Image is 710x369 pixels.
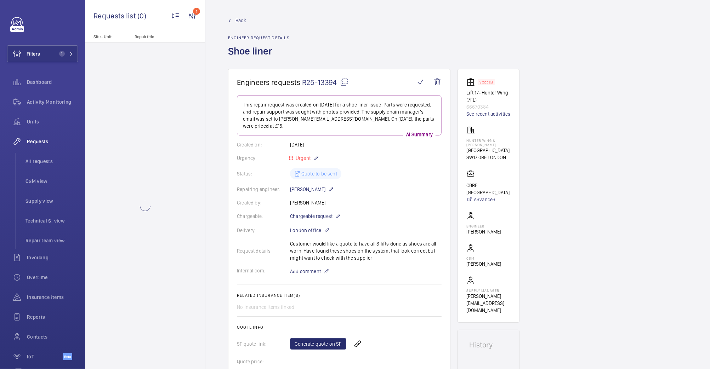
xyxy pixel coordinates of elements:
span: Dashboard [27,79,78,86]
p: AI Summary [403,131,436,138]
h1: History [469,341,508,348]
p: Lift 17- Hunter Wing (7FL) [466,89,511,103]
p: 66670384 [466,103,511,110]
p: [PERSON_NAME] [466,228,501,235]
p: [PERSON_NAME][EMAIL_ADDRESS][DOMAIN_NAME] [466,293,511,314]
p: This repair request was created on [DATE] for a shoe liner issue. Parts were requested, and repai... [243,101,436,129]
p: Stopped [479,81,493,83]
span: R25-13394 [302,78,348,87]
a: See recent activities [466,110,511,117]
p: SW17 0RE LONDON [466,154,511,161]
span: Contacts [27,333,78,340]
p: London office [290,226,330,235]
span: Supply view [25,197,78,204]
span: IoT [27,353,63,360]
span: Units [27,118,78,125]
span: Chargeable request [290,213,333,220]
span: Requests [27,138,78,145]
button: Filters1 [7,45,78,62]
h2: Quote info [237,325,442,330]
p: CSM [466,256,501,260]
span: Activity Monitoring [27,98,78,105]
p: CBRE- [GEOGRAPHIC_DATA] [466,182,511,196]
p: Site - Unit [85,34,132,39]
p: Repair title [135,34,181,39]
p: [PERSON_NAME] [290,185,334,194]
span: Urgent [294,155,311,161]
img: elevator.svg [466,78,478,86]
span: Requests list [93,11,137,20]
span: Overtime [27,274,78,281]
span: Reports [27,313,78,321]
span: All requests [25,158,78,165]
p: Hunter Wing & [PERSON_NAME] [466,138,511,147]
span: Engineers requests [237,78,301,87]
span: Technical S. view [25,217,78,224]
span: Insurance items [27,294,78,301]
span: 1 [59,51,65,57]
span: Beta [63,353,72,360]
h2: Engineer request details [228,35,290,40]
p: [GEOGRAPHIC_DATA] [466,147,511,154]
span: Back [235,17,246,24]
span: Add comment [290,268,321,275]
span: Invoicing [27,254,78,261]
span: Filters [27,50,40,57]
h1: Shoe liner [228,45,290,69]
h2: Related insurance item(s) [237,293,442,298]
p: Engineer [466,224,501,228]
span: CSM view [25,178,78,185]
a: Advanced [466,196,511,203]
p: [PERSON_NAME] [466,260,501,267]
p: Supply manager [466,288,511,293]
a: Generate quote on SF [290,338,346,350]
span: Repair team view [25,237,78,244]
